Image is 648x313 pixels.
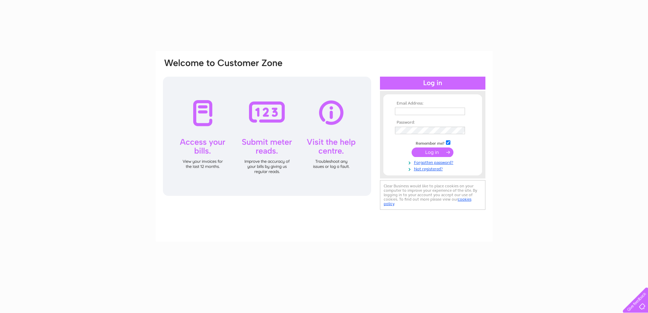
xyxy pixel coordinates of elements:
[393,120,472,125] th: Password:
[395,165,472,172] a: Not registered?
[393,139,472,146] td: Remember me?
[393,101,472,106] th: Email Address:
[384,197,471,206] a: cookies policy
[380,180,485,210] div: Clear Business would like to place cookies on your computer to improve your experience of the sit...
[395,159,472,165] a: Forgotten password?
[412,147,453,157] input: Submit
